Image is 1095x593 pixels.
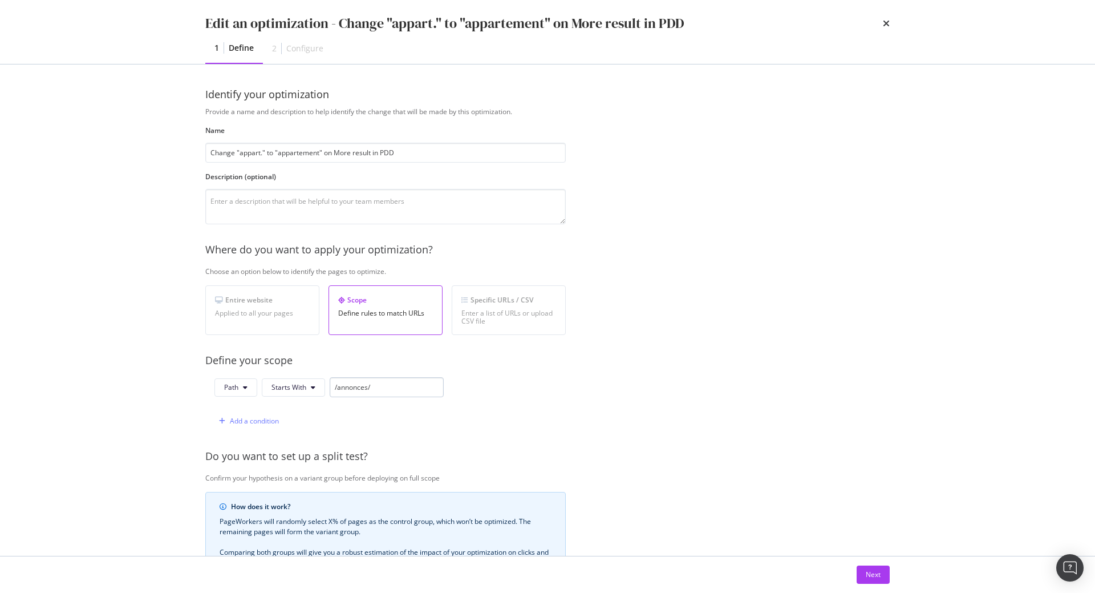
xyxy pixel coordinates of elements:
[338,309,433,317] div: Define rules to match URLs
[262,378,325,397] button: Starts With
[286,43,323,54] div: Configure
[338,295,433,305] div: Scope
[866,570,881,579] div: Next
[205,14,684,33] div: Edit an optimization - Change "appart." to "appartement" on More result in PDD
[205,107,946,116] div: Provide a name and description to help identify the change that will be made by this optimization.
[215,295,310,305] div: Entire website
[272,43,277,54] div: 2
[857,566,890,584] button: Next
[205,172,566,181] label: Description (optional)
[271,382,306,392] span: Starts With
[214,412,279,430] button: Add a condition
[224,382,238,392] span: Path
[231,502,551,512] div: How does it work?
[229,42,254,54] div: Define
[205,126,566,135] label: Name
[205,267,946,276] div: Choose an option below to identify the pages to optimize.
[214,42,219,54] div: 1
[205,243,946,257] div: Where do you want to apply your optimization?
[461,309,556,325] div: Enter a list of URLs or upload CSV file
[883,14,890,33] div: times
[230,416,279,426] div: Add a condition
[214,378,257,397] button: Path
[205,492,566,578] div: info banner
[215,309,310,317] div: Applied to all your pages
[205,87,890,102] div: Identify your optimization
[205,449,946,464] div: Do you want to set up a split test?
[461,295,556,305] div: Specific URLs / CSV
[205,353,946,368] div: Define your scope
[205,473,946,483] div: Confirm your hypothesis on a variant group before deploying on full scope
[1056,554,1084,582] div: Open Intercom Messenger
[205,143,566,163] input: Enter an optimization name to easily find it back
[220,517,551,568] div: PageWorkers will randomly select X% of pages as the control group, which won’t be optimized. The ...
